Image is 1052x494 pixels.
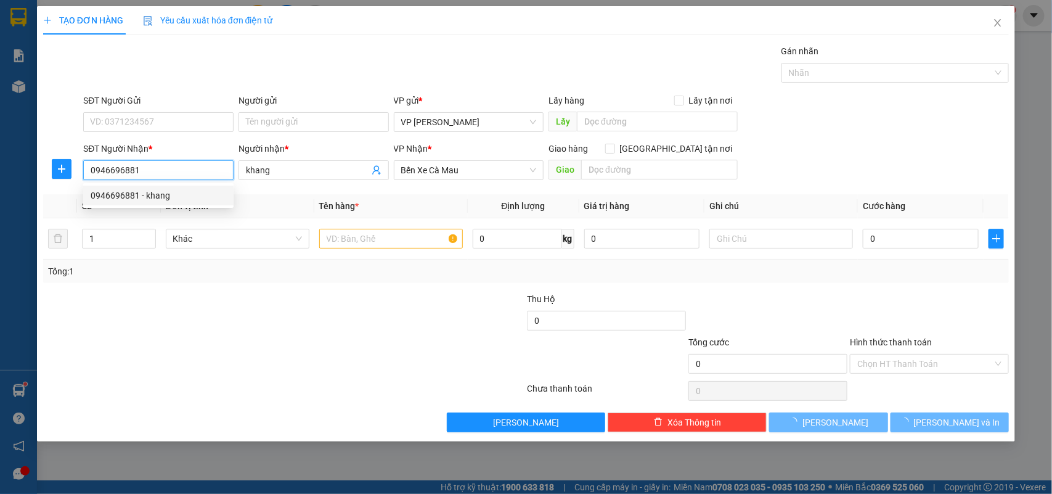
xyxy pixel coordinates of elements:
input: 0 [584,229,700,249]
input: Dọc đường [581,160,738,179]
li: Hotline: 02839552959 [115,46,515,61]
span: close [993,18,1003,28]
div: 0946696881 - khang [91,189,226,202]
input: Ghi Chú [709,229,853,249]
span: Định lượng [502,201,545,211]
span: delete [654,418,663,427]
button: [PERSON_NAME] [447,413,606,432]
span: Yêu cầu xuất hóa đơn điện tử [143,15,273,25]
div: 0946696881 - khang [83,186,234,205]
img: icon [143,16,153,26]
button: [PERSON_NAME] [769,413,887,432]
div: SĐT Người Nhận [83,142,234,155]
span: plus [52,164,71,174]
span: Xóa Thông tin [667,416,721,429]
div: VP gửi [394,94,544,107]
div: Chưa thanh toán [526,382,688,403]
label: Gán nhãn [781,46,819,56]
button: Close [981,6,1015,41]
span: plus [989,234,1003,244]
input: VD: Bàn, Ghế [319,229,463,249]
th: Ghi chú [704,194,858,218]
button: plus [52,159,71,179]
label: Hình thức thanh toán [850,337,932,347]
img: logo.jpg [15,15,77,77]
span: VP Bạc Liêu [401,113,537,131]
button: [PERSON_NAME] và In [891,413,1009,432]
button: deleteXóa Thông tin [608,413,767,432]
div: Tổng: 1 [48,265,407,278]
span: Lấy tận nơi [684,94,738,107]
span: Tổng cước [688,337,729,347]
span: Lấy [548,112,577,131]
span: SL [82,201,92,211]
span: TẠO ĐƠN HÀNG [43,15,123,25]
span: [PERSON_NAME] [493,416,559,429]
div: SĐT Người Gửi [83,94,234,107]
span: loading [900,418,914,426]
span: Bến Xe Cà Mau [401,161,537,179]
span: Giá trị hàng [584,201,630,211]
span: user-add [372,165,381,175]
div: Người nhận [239,142,389,155]
span: Tên hàng [319,201,359,211]
span: [PERSON_NAME] và In [914,416,1000,429]
span: Giao hàng [548,144,588,154]
span: VP Nhận [394,144,428,154]
span: Thu Hộ [527,294,555,304]
div: Người gửi [239,94,389,107]
button: delete [48,229,68,249]
input: Dọc đường [577,112,738,131]
span: kg [562,229,574,249]
span: loading [789,418,802,426]
button: plus [989,229,1004,249]
span: Khác [173,229,302,248]
li: 26 Phó Cơ Điều, Phường 12 [115,30,515,46]
span: plus [43,16,52,25]
b: GỬI : VP [PERSON_NAME] [15,89,215,110]
span: Lấy hàng [548,96,584,105]
span: [PERSON_NAME] [802,416,868,429]
span: Giao [548,160,581,179]
span: Cước hàng [863,201,905,211]
span: [GEOGRAPHIC_DATA] tận nơi [615,142,738,155]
